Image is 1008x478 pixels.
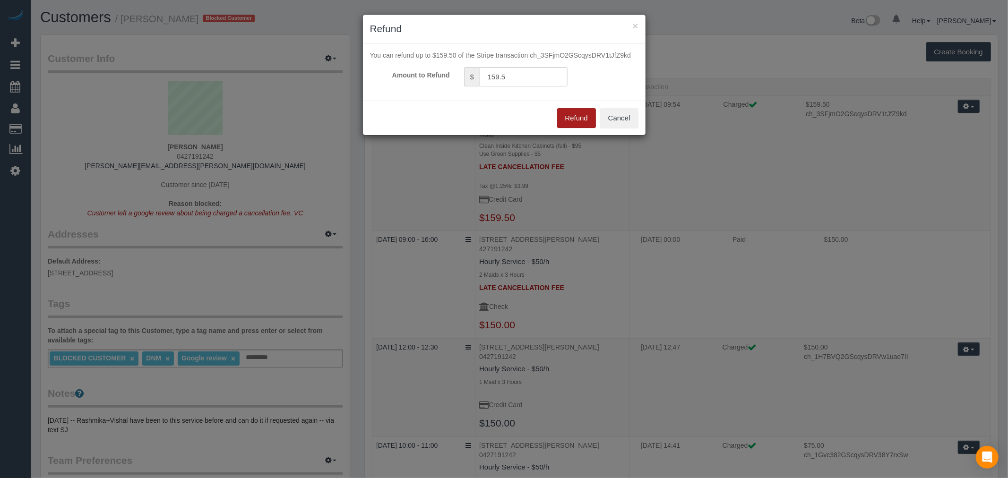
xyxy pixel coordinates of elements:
[370,22,638,36] h3: Refund
[600,108,638,128] button: Cancel
[363,67,457,80] label: Amount to Refund
[976,446,999,469] div: Open Intercom Messenger
[557,108,596,128] button: Refund
[363,15,646,135] sui-modal: Refund
[464,67,480,86] span: $
[480,67,568,86] input: Amount to Refund
[632,21,638,31] button: ×
[363,51,646,60] div: You can refund up to $159.50 of the Stripe transaction ch_3SFjmO2GScqysDRV1tJfZ9kd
